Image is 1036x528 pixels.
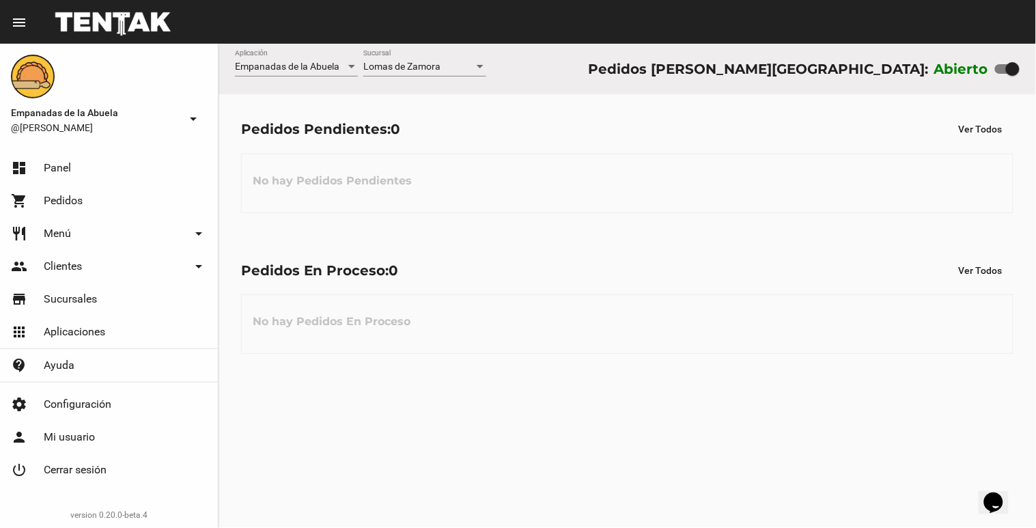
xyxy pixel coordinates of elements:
[241,118,400,140] div: Pedidos Pendientes:
[44,430,95,444] span: Mi usuario
[11,324,27,340] mat-icon: apps
[11,357,27,374] mat-icon: contact_support
[44,161,71,175] span: Panel
[11,396,27,413] mat-icon: settings
[948,117,1013,141] button: Ver Todos
[959,124,1003,135] span: Ver Todos
[11,225,27,242] mat-icon: restaurant
[934,58,989,80] label: Abierto
[11,14,27,31] mat-icon: menu
[11,258,27,275] mat-icon: people
[11,462,27,478] mat-icon: power_settings_new
[11,429,27,445] mat-icon: person
[44,359,74,372] span: Ayuda
[185,111,201,127] mat-icon: arrow_drop_down
[11,193,27,209] mat-icon: shopping_cart
[191,225,207,242] mat-icon: arrow_drop_down
[588,58,928,80] div: Pedidos [PERSON_NAME][GEOGRAPHIC_DATA]:
[11,508,207,522] div: version 0.20.0-beta.4
[44,227,71,240] span: Menú
[389,262,398,279] span: 0
[11,291,27,307] mat-icon: store
[242,301,421,342] h3: No hay Pedidos En Proceso
[11,121,180,135] span: @[PERSON_NAME]
[11,55,55,98] img: f0136945-ed32-4f7c-91e3-a375bc4bb2c5.png
[44,398,111,411] span: Configuración
[44,194,83,208] span: Pedidos
[391,121,400,137] span: 0
[959,265,1003,276] span: Ver Todos
[44,292,97,306] span: Sucursales
[191,258,207,275] mat-icon: arrow_drop_down
[979,473,1022,514] iframe: chat widget
[11,160,27,176] mat-icon: dashboard
[44,463,107,477] span: Cerrar sesión
[235,61,339,72] span: Empanadas de la Abuela
[242,161,423,202] h3: No hay Pedidos Pendientes
[241,260,398,281] div: Pedidos En Proceso:
[44,325,105,339] span: Aplicaciones
[44,260,82,273] span: Clientes
[948,258,1013,283] button: Ver Todos
[363,61,440,72] span: Lomas de Zamora
[11,105,180,121] span: Empanadas de la Abuela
